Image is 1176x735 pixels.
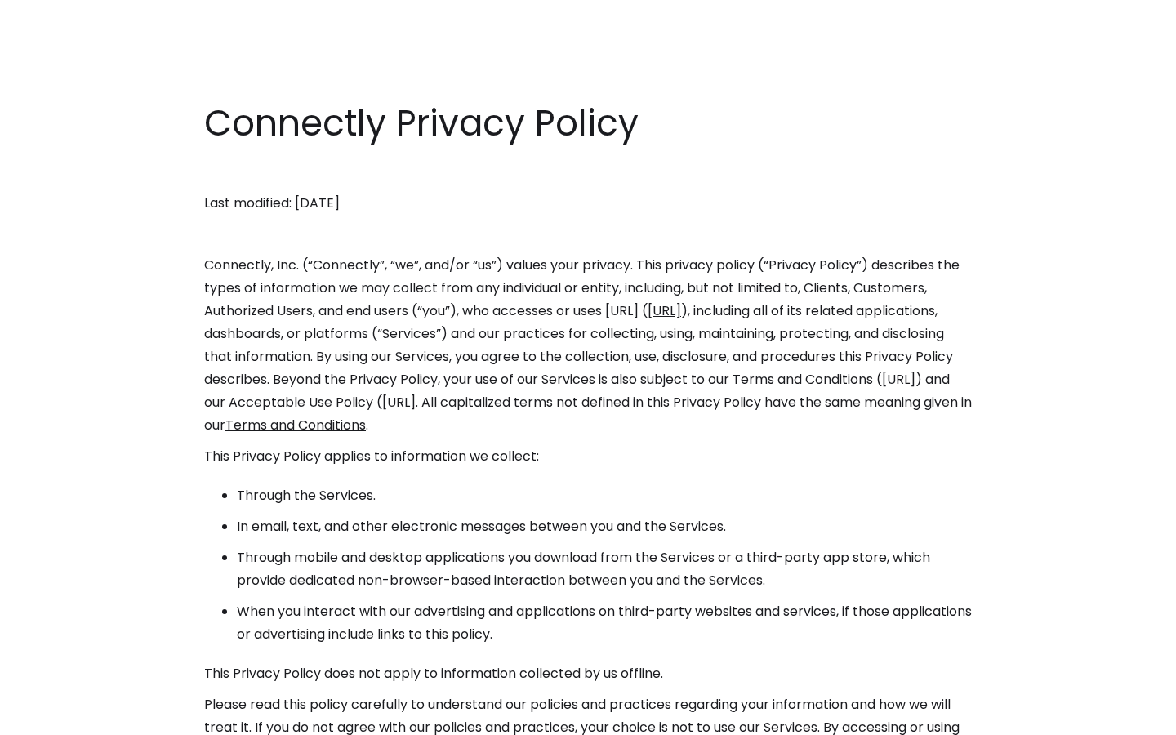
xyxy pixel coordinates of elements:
[204,445,972,468] p: This Privacy Policy applies to information we collect:
[237,515,972,538] li: In email, text, and other electronic messages between you and the Services.
[225,416,366,434] a: Terms and Conditions
[648,301,681,320] a: [URL]
[204,223,972,246] p: ‍
[204,254,972,437] p: Connectly, Inc. (“Connectly”, “we”, and/or “us”) values your privacy. This privacy policy (“Priva...
[33,706,98,729] ul: Language list
[204,662,972,685] p: This Privacy Policy does not apply to information collected by us offline.
[237,484,972,507] li: Through the Services.
[204,161,972,184] p: ‍
[237,546,972,592] li: Through mobile and desktop applications you download from the Services or a third-party app store...
[204,98,972,149] h1: Connectly Privacy Policy
[237,600,972,646] li: When you interact with our advertising and applications on third-party websites and services, if ...
[204,192,972,215] p: Last modified: [DATE]
[882,370,915,389] a: [URL]
[16,705,98,729] aside: Language selected: English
